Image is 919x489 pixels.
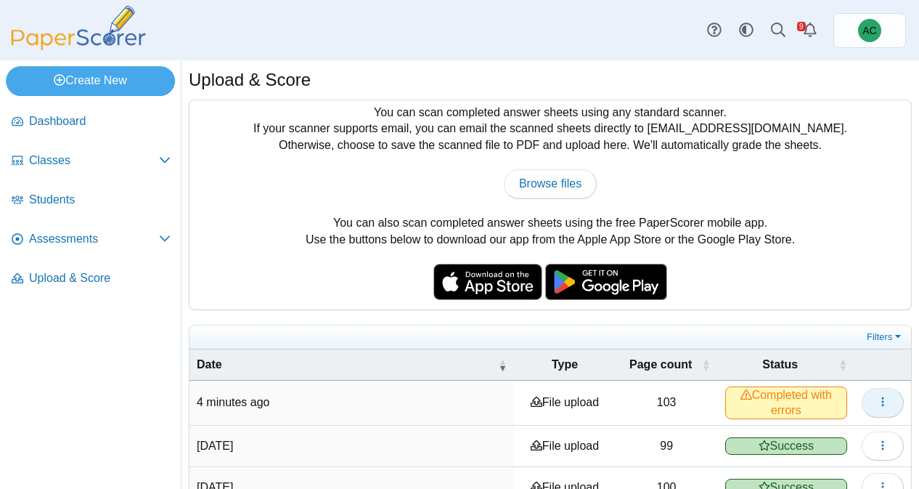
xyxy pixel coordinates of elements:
[858,19,881,42] span: Andrew Christman
[838,357,847,372] span: Status : Activate to sort
[197,440,233,452] time: Sep 30, 2025 at 4:05 PM
[189,100,911,310] div: You can scan completed answer sheets using any standard scanner. If your scanner supports email, ...
[702,357,711,372] span: Page count : Activate to sort
[623,357,699,373] span: Page count
[6,105,176,140] a: Dashboard
[29,231,159,247] span: Assessments
[616,426,718,467] td: 99
[189,68,311,92] h1: Upload & Score
[6,262,176,296] a: Upload & Score
[863,330,907,344] a: Filters
[6,183,176,218] a: Students
[514,381,616,425] td: File upload
[833,13,906,48] a: Andrew Christman
[197,396,270,408] time: Oct 14, 2025 at 2:16 PM
[29,113,171,129] span: Dashboard
[197,357,495,373] span: Date
[725,437,847,455] span: Success
[29,192,171,208] span: Students
[6,144,176,179] a: Classes
[504,169,597,198] a: Browse files
[498,357,507,372] span: Date : Activate to remove sorting
[794,15,826,47] a: Alerts
[29,153,159,169] span: Classes
[6,40,151,52] a: PaperScorer
[725,357,836,373] span: Status
[519,177,581,190] span: Browse files
[514,426,616,467] td: File upload
[521,357,608,373] span: Type
[6,66,175,95] a: Create New
[433,264,542,300] img: apple-store-badge.svg
[545,264,667,300] img: google-play-badge.png
[862,25,876,36] span: Andrew Christman
[616,381,718,425] td: 103
[725,387,847,419] span: Completed with errors
[6,222,176,257] a: Assessments
[6,6,151,50] img: PaperScorer
[29,270,171,286] span: Upload & Score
